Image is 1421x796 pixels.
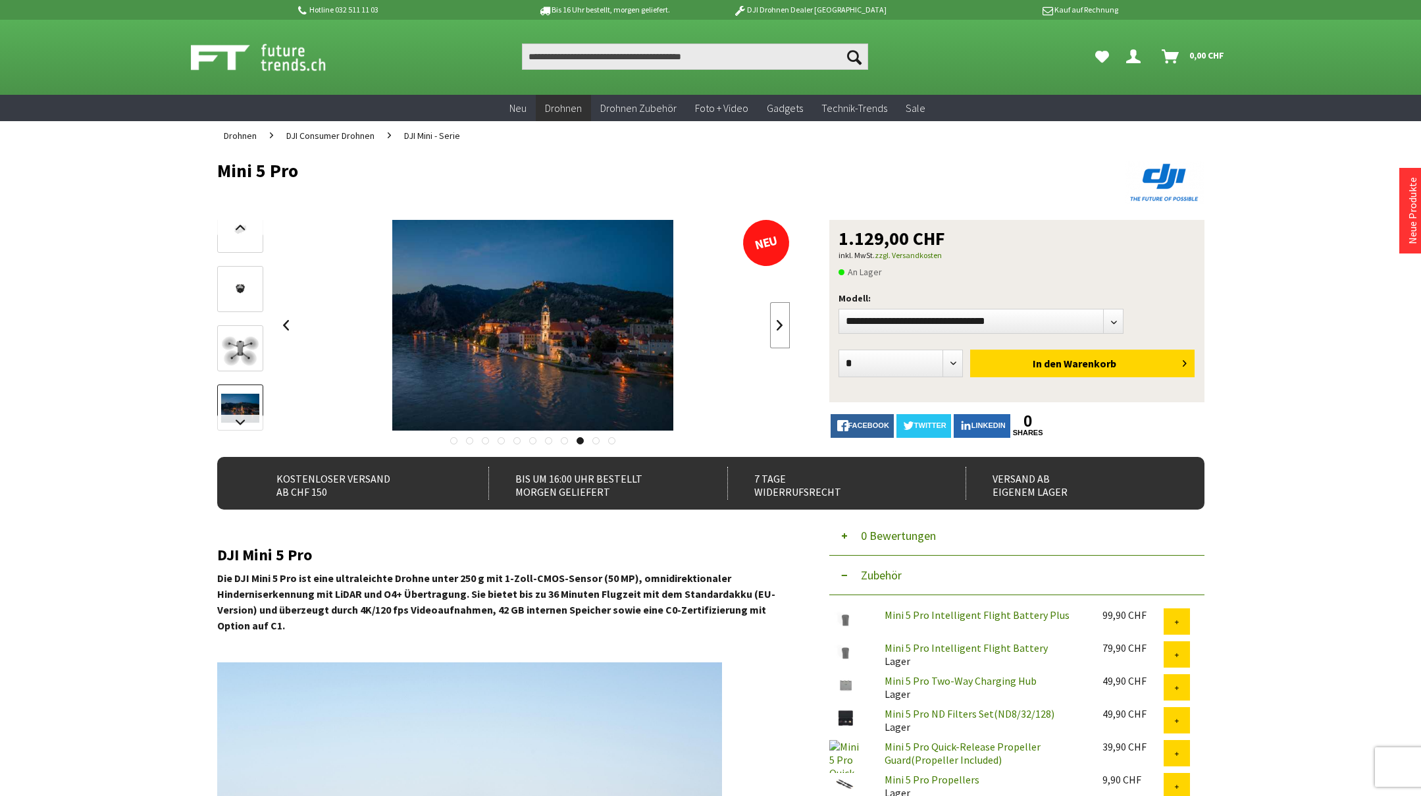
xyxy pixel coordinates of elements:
[1121,43,1151,70] a: Dein Konto
[906,101,925,115] span: Sale
[727,467,937,500] div: 7 Tage Widerrufsrecht
[286,130,375,142] span: DJI Consumer Drohnen
[839,229,945,248] span: 1.129,00 CHF
[839,290,1195,306] p: Modell:
[885,773,979,786] a: Mini 5 Pro Propellers
[896,414,951,438] a: twitter
[829,740,862,773] img: Mini 5 Pro Quick-Release Propeller Guard(Propeller Included)
[874,641,1092,668] div: Lager
[914,421,946,429] span: twitter
[591,95,686,122] a: Drohnen Zubehör
[1013,429,1043,437] a: shares
[812,95,896,122] a: Technik-Trends
[829,707,862,729] img: Mini 5 Pro ND Filters Set(ND8/32/128)
[536,95,591,122] a: Drohnen
[1064,357,1116,370] span: Warenkorb
[831,414,894,438] a: facebook
[885,707,1054,720] a: Mini 5 Pro ND Filters Set(ND8/32/128)
[767,101,803,115] span: Gadgets
[404,130,460,142] span: DJI Mini - Serie
[1102,674,1164,687] div: 49,90 CHF
[191,41,355,74] img: Shop Futuretrends - zur Startseite wechseln
[885,641,1048,654] a: Mini 5 Pro Intelligent Flight Battery
[885,674,1037,687] a: Mini 5 Pro Two-Way Charging Hub
[502,2,707,18] p: Bis 16 Uhr bestellt, morgen geliefert.
[829,516,1204,556] button: 0 Bewertungen
[848,421,889,429] span: facebook
[509,101,527,115] span: Neu
[1102,608,1164,622] div: 99,90 CHF
[695,101,748,115] span: Foto + Video
[896,95,935,122] a: Sale
[829,556,1204,595] button: Zubehör
[1189,45,1224,66] span: 0,00 CHF
[545,101,582,115] span: Drohnen
[758,95,812,122] a: Gadgets
[829,641,862,663] img: Mini 5 Pro Intelligent Flight Battery
[1102,773,1164,786] div: 9,90 CHF
[966,467,1176,500] div: Versand ab eigenem Lager
[971,421,1006,429] span: LinkedIn
[217,161,1007,180] h1: Mini 5 Pro
[707,2,912,18] p: DJI Drohnen Dealer [GEOGRAPHIC_DATA]
[874,674,1092,701] div: Lager
[686,95,758,122] a: Foto + Video
[250,467,460,500] div: Kostenloser Versand ab CHF 150
[600,101,677,115] span: Drohnen Zubehör
[885,608,1070,622] a: Mini 5 Pro Intelligent Flight Battery Plus
[874,707,1092,733] div: Lager
[1013,414,1043,429] a: 0
[840,43,868,70] button: Suchen
[839,264,882,280] span: An Lager
[875,250,942,260] a: zzgl. Versandkosten
[1102,641,1164,654] div: 79,90 CHF
[839,248,1195,263] p: inkl. MwSt.
[488,467,698,500] div: Bis um 16:00 Uhr bestellt Morgen geliefert
[829,674,862,696] img: Mini 5 Pro Two-Way Charging Hub
[1406,177,1419,244] a: Neue Produkte
[296,2,502,18] p: Hotline 032 511 11 03
[224,130,257,142] span: Drohnen
[913,2,1118,18] p: Kauf auf Rechnung
[1125,161,1204,204] img: DJI
[829,608,862,630] img: Mini 5 Pro Intelligent Flight Battery Plus
[217,571,775,632] strong: Die DJI Mini 5 Pro ist eine ultraleichte Drohne unter 250 g mit 1-Zoll-CMOS-Sensor (50 MP), omnid...
[1033,357,1062,370] span: In den
[398,121,467,150] a: DJI Mini - Serie
[280,121,381,150] a: DJI Consumer Drohnen
[970,350,1195,377] button: In den Warenkorb
[954,414,1010,438] a: LinkedIn
[885,740,1041,766] a: Mini 5 Pro Quick-Release Propeller Guard(Propeller Included)
[522,43,868,70] input: Produkt, Marke, Kategorie, EAN, Artikelnummer…
[500,95,536,122] a: Neu
[1102,740,1164,753] div: 39,90 CHF
[829,773,862,795] img: Mini 5 Pro Propellers
[1156,43,1231,70] a: Warenkorb
[217,546,790,564] h2: DJI Mini 5 Pro
[1089,43,1116,70] a: Meine Favoriten
[217,121,263,150] a: Drohnen
[1102,707,1164,720] div: 49,90 CHF
[821,101,887,115] span: Technik-Trends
